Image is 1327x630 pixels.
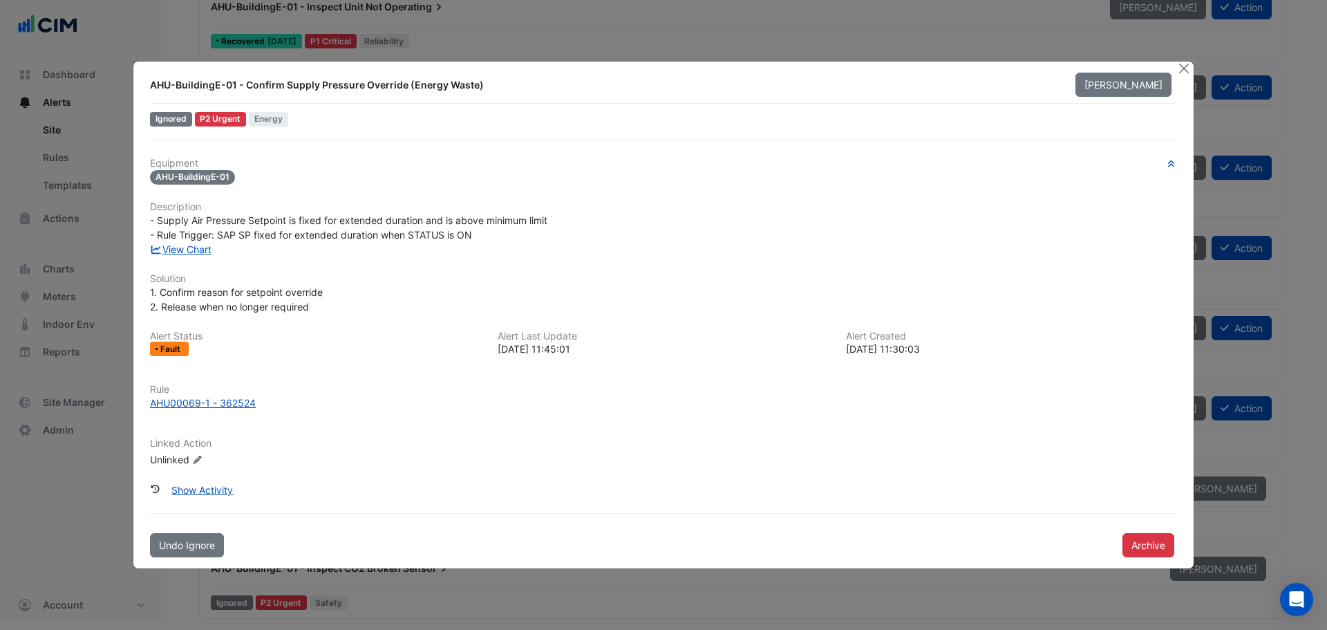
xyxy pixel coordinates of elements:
div: AHU00069-1 - 362524 [150,396,256,410]
div: AHU-BuildingE-01 - Confirm Supply Pressure Override (Energy Waste) [150,78,1059,92]
span: Energy [249,112,288,127]
div: [DATE] 11:30:03 [846,342,1177,356]
button: Archive [1122,533,1174,557]
div: P2 Urgent [195,112,247,127]
fa-icon: Edit Linked Action [192,455,203,465]
h6: Linked Action [150,438,1177,450]
button: Undo Ignore [150,533,224,557]
h6: Solution [150,273,1177,285]
h6: Description [150,201,1177,213]
button: [PERSON_NAME] [1075,73,1171,97]
h6: Alert Status [150,331,481,342]
button: Close [1176,62,1191,76]
a: View Chart [150,243,211,255]
span: 1. Confirm reason for setpoint override 2. Release when no longer required [150,286,323,313]
span: Ignored [150,112,192,127]
h6: Alert Last Update [498,331,829,342]
h6: Equipment [150,158,1177,169]
span: [PERSON_NAME] [1084,79,1163,91]
span: Undo Ignore [159,539,215,551]
a: AHU00069-1 - 362524 [150,396,1177,410]
h6: Rule [150,384,1177,396]
div: Open Intercom Messenger [1280,583,1313,616]
div: [DATE] 11:45:01 [498,342,829,356]
span: Fault [160,345,183,353]
h6: Alert Created [846,331,1177,342]
span: - Supply Air Pressure Setpoint is fixed for extended duration and is above minimum limit - Rule T... [150,214,547,241]
button: Show Activity [162,478,242,502]
span: AHU-BuildingE-01 [150,170,235,185]
div: Unlinked [150,452,316,467]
